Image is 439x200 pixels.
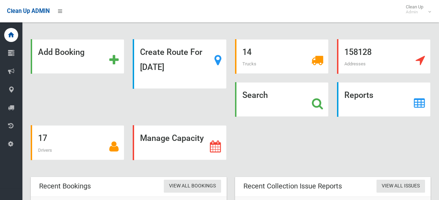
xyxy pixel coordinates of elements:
[140,47,202,72] strong: Create Route For [DATE]
[31,125,124,160] a: 17 Drivers
[38,148,52,153] span: Drivers
[344,90,373,100] strong: Reports
[133,39,226,89] a: Create Route For [DATE]
[337,82,431,117] a: Reports
[7,8,50,14] span: Clean Up ADMIN
[242,61,256,66] span: Trucks
[376,180,425,193] a: View All Issues
[140,133,204,143] strong: Manage Capacity
[344,47,372,57] strong: 158128
[235,179,350,193] header: Recent Collection Issue Reports
[402,4,430,15] span: Clean Up
[31,179,99,193] header: Recent Bookings
[133,125,226,160] a: Manage Capacity
[406,9,423,15] small: Admin
[38,47,85,57] strong: Add Booking
[235,39,329,74] a: 14 Trucks
[38,133,47,143] strong: 17
[235,82,329,117] a: Search
[337,39,431,74] a: 158128 Addresses
[344,61,366,66] span: Addresses
[242,90,268,100] strong: Search
[164,180,221,193] a: View All Bookings
[31,39,124,74] a: Add Booking
[242,47,251,57] strong: 14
